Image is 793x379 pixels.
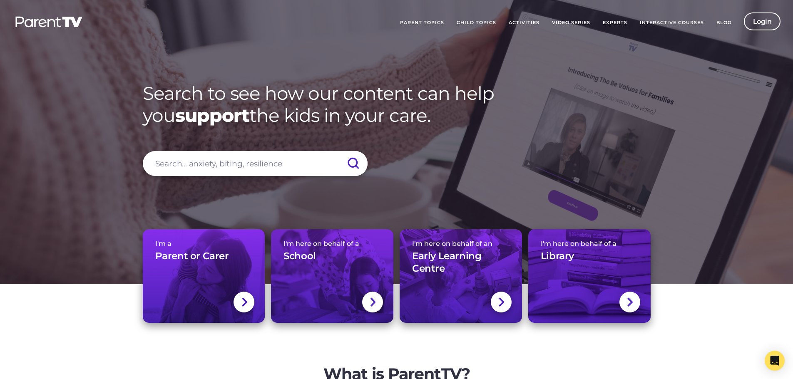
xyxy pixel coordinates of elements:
a: Interactive Courses [634,12,710,33]
a: I'm here on behalf of aLibrary [528,229,651,323]
a: I'm here on behalf of anEarly Learning Centre [400,229,522,323]
span: I'm here on behalf of an [412,240,510,248]
a: I'm here on behalf of aSchool [271,229,393,323]
strong: support [175,104,249,126]
input: Submit [338,151,368,176]
h1: Search to see how our content can help you the kids in your care. [143,82,651,126]
h3: Early Learning Centre [412,250,510,275]
img: svg+xml;base64,PHN2ZyBlbmFibGUtYmFja2dyb3VuZD0ibmV3IDAgMCAxNC44IDI1LjciIHZpZXdCb3g9IjAgMCAxNC44ID... [498,297,504,307]
a: I'm aParent or Carer [143,229,265,323]
img: svg+xml;base64,PHN2ZyBlbmFibGUtYmFja2dyb3VuZD0ibmV3IDAgMCAxNC44IDI1LjciIHZpZXdCb3g9IjAgMCAxNC44ID... [626,297,633,307]
img: svg+xml;base64,PHN2ZyBlbmFibGUtYmFja2dyb3VuZD0ibmV3IDAgMCAxNC44IDI1LjciIHZpZXdCb3g9IjAgMCAxNC44ID... [370,297,376,307]
img: parenttv-logo-white.4c85aaf.svg [15,16,83,28]
a: Blog [710,12,738,33]
h3: Parent or Carer [155,250,229,263]
h3: Library [541,250,574,263]
img: svg+xml;base64,PHN2ZyBlbmFibGUtYmFja2dyb3VuZD0ibmV3IDAgMCAxNC44IDI1LjciIHZpZXdCb3g9IjAgMCAxNC44ID... [241,297,247,307]
span: I'm here on behalf of a [541,240,638,248]
a: Login [744,12,781,30]
a: Parent Topics [394,12,450,33]
a: Activities [502,12,546,33]
a: Video Series [546,12,597,33]
span: I'm a [155,240,253,248]
a: Experts [597,12,634,33]
a: Child Topics [450,12,502,33]
div: Open Intercom Messenger [765,351,785,371]
span: I'm here on behalf of a [283,240,381,248]
h3: School [283,250,316,263]
input: Search... anxiety, biting, resilience [143,151,368,176]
